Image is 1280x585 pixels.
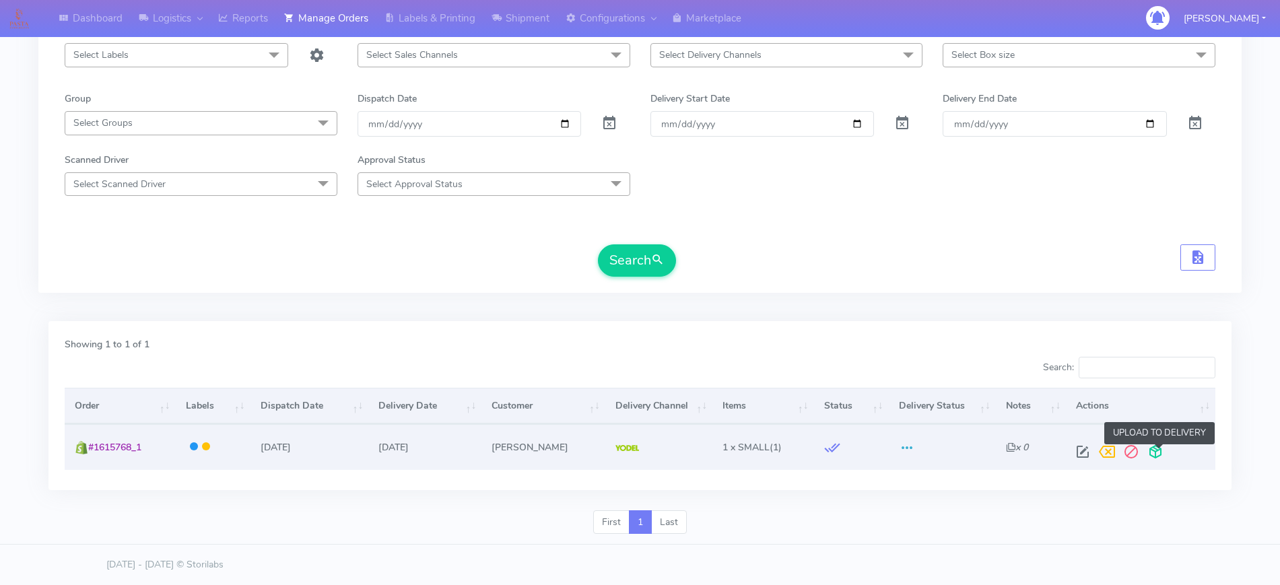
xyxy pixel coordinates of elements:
[481,388,605,424] th: Customer: activate to sort column ascending
[615,445,639,452] img: Yodel
[73,116,133,129] span: Select Groups
[75,441,88,454] img: shopify.png
[943,92,1017,106] label: Delivery End Date
[368,388,481,424] th: Delivery Date: activate to sort column ascending
[629,510,652,535] a: 1
[366,48,458,61] span: Select Sales Channels
[951,48,1015,61] span: Select Box size
[1079,357,1215,378] input: Search:
[88,441,141,454] span: #1615768_1
[481,424,605,469] td: [PERSON_NAME]
[888,388,995,424] th: Delivery Status: activate to sort column ascending
[73,178,166,191] span: Select Scanned Driver
[605,388,712,424] th: Delivery Channel: activate to sort column ascending
[712,388,814,424] th: Items: activate to sort column ascending
[722,441,782,454] span: (1)
[65,92,91,106] label: Group
[996,388,1067,424] th: Notes: activate to sort column ascending
[176,388,250,424] th: Labels: activate to sort column ascending
[1006,441,1028,454] i: x 0
[722,441,770,454] span: 1 x SMALL
[358,153,426,167] label: Approval Status
[368,424,481,469] td: [DATE]
[366,178,463,191] span: Select Approval Status
[814,388,889,424] th: Status: activate to sort column ascending
[250,424,368,469] td: [DATE]
[73,48,129,61] span: Select Labels
[1043,357,1215,378] label: Search:
[250,388,368,424] th: Dispatch Date: activate to sort column ascending
[1066,388,1215,424] th: Actions: activate to sort column ascending
[65,337,149,351] label: Showing 1 to 1 of 1
[650,92,730,106] label: Delivery Start Date
[598,244,676,277] button: Search
[358,92,417,106] label: Dispatch Date
[1174,5,1276,32] button: [PERSON_NAME]
[659,48,762,61] span: Select Delivery Channels
[65,153,129,167] label: Scanned Driver
[65,388,176,424] th: Order: activate to sort column ascending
